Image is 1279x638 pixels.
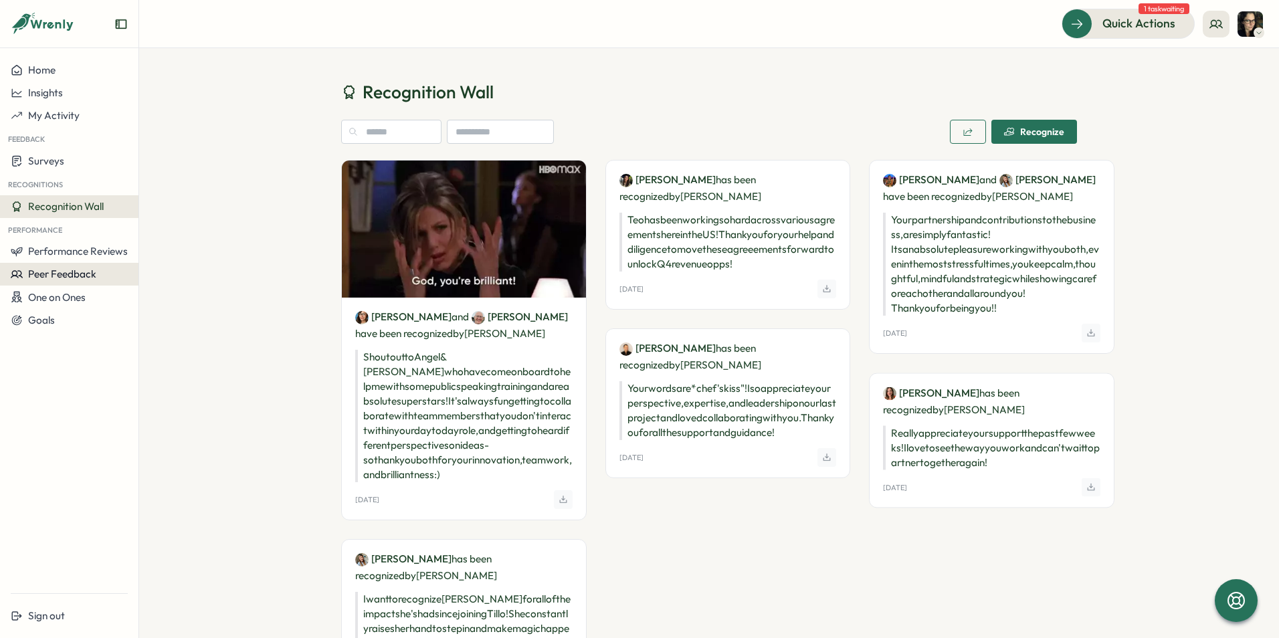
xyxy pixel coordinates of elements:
button: Expand sidebar [114,17,128,31]
img: Simon Downes [472,311,485,324]
p: [DATE] [355,496,379,504]
p: [DATE] [883,483,907,492]
button: Quick Actions [1062,9,1195,38]
img: Jason Silverstein [619,342,633,356]
p: have been recognized by [PERSON_NAME] [355,308,573,342]
span: Recognition Wall [363,80,494,104]
a: Julie Gu[PERSON_NAME] [355,552,452,566]
span: Performance Reviews [28,245,128,257]
p: [DATE] [619,285,644,294]
div: Recognize [1004,126,1064,137]
img: Nicole Stanaland [883,174,896,187]
img: Recognition Image [342,161,586,298]
img: Julie Gu [355,553,369,566]
p: has been recognized by [PERSON_NAME] [355,550,573,584]
a: Simon Downes[PERSON_NAME] [472,310,568,324]
a: Izzie Winstanley[PERSON_NAME] [883,386,979,401]
img: Chris Hogben [883,562,896,575]
a: Angel Yebra[PERSON_NAME] [355,310,452,324]
a: Nicole Stanaland[PERSON_NAME] [883,173,979,187]
span: Surveys [28,154,64,167]
p: [DATE] [619,453,644,462]
span: Peer Feedback [28,268,96,280]
p: Your words are *chef's kiss"! I so appreciate your perspective, expertise, and leadership on our ... [619,381,837,440]
p: has been recognized by [PERSON_NAME] [883,385,1100,418]
span: Home [28,64,56,76]
span: Recognition Wall [28,200,104,213]
a: Chris Hogben[PERSON_NAME] [883,560,979,575]
img: Izzie Winstanley [883,387,896,401]
a: Julie Gu[PERSON_NAME] [999,173,1096,187]
p: has been recognized by [PERSON_NAME] [883,559,1100,593]
p: has been recognized by [PERSON_NAME] [619,340,837,373]
p: [DATE] [883,329,907,338]
img: Teodora Crivineanu [619,174,633,187]
span: Goals [28,314,55,326]
p: have been recognized by [PERSON_NAME] [883,171,1100,205]
p: has been recognized by [PERSON_NAME] [619,171,837,205]
p: has been recognized by [PERSON_NAME] [619,525,837,558]
span: One on Ones [28,291,86,304]
a: Nicole Stanaland[PERSON_NAME] [619,526,716,541]
span: Sign out [28,609,65,622]
span: My Activity [28,109,80,122]
a: Jason Silverstein[PERSON_NAME] [619,341,716,356]
img: Angel Yebra [355,311,369,324]
p: Teo has been working so hard across various agreements here in the US! Thank you for your help an... [619,213,837,272]
img: Julie Gu [999,174,1013,187]
a: Teodora Crivineanu[PERSON_NAME] [619,173,716,187]
img: Nicole Stanaland [619,528,633,541]
span: 1 task waiting [1139,3,1189,14]
p: Your partnership and contributions to the business, are simply fantastic! Its an absolute pleasur... [883,213,1100,316]
img: Nada Saba [1238,11,1263,37]
span: Quick Actions [1102,15,1175,32]
span: Insights [28,86,63,99]
p: Really appreciate your support the past few weeks! I love to see the way you work and can't wait ... [883,426,1100,470]
button: Recognize [991,120,1077,144]
span: and [452,310,469,324]
span: and [979,173,997,187]
p: Shoutout to Angel & [PERSON_NAME] who have come on board to help me with some public speaking tra... [355,350,573,482]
